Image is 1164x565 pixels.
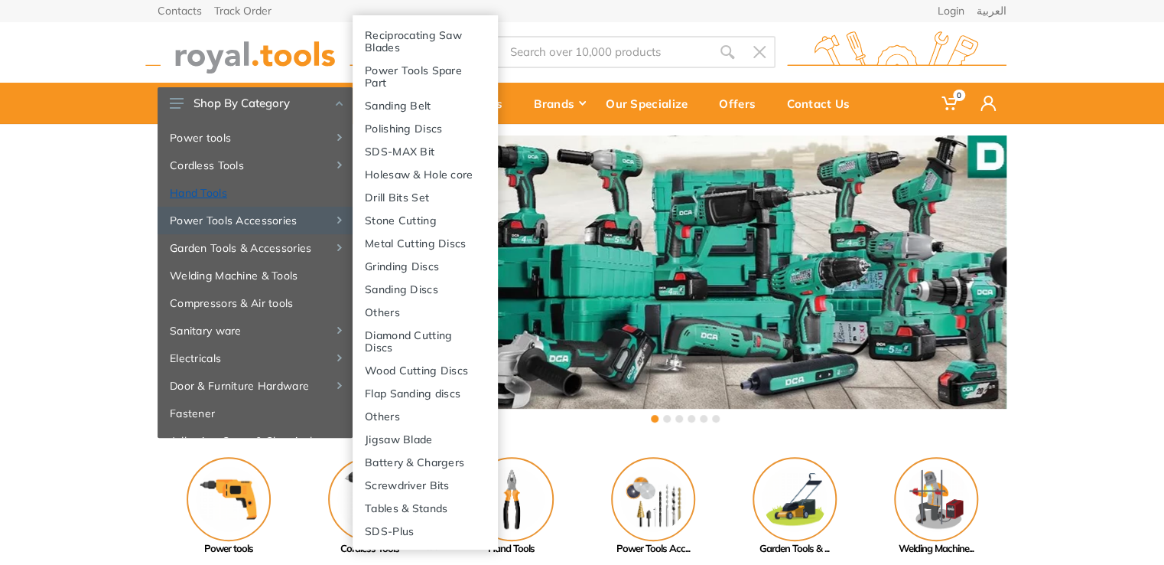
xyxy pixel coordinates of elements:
a: Sanding Discs [353,277,498,300]
a: Wood Cutting Discs [353,358,498,381]
a: Others [353,404,498,427]
a: Cordless Tools [299,457,441,557]
a: Drill Bits Set [353,185,498,208]
a: Reciprocating Saw Blades [353,23,498,58]
a: Our Specialize [595,83,708,124]
a: Flap Sanding discs [353,381,498,404]
img: Royal - Cordless Tools [328,457,412,541]
div: Contact Us [776,87,870,119]
a: Tables & Stands [353,496,498,519]
div: Hand Tools [441,541,582,557]
div: Power Tools Acc... [582,541,723,557]
input: Site search [497,36,711,68]
a: Screwdriver Bits [353,473,498,496]
a: Door & Furniture Hardware [158,372,353,400]
img: Royal - Hand Tools [470,457,554,541]
a: Welding Machine... [865,457,1006,557]
a: العربية [977,5,1006,16]
a: Contact Us [776,83,870,124]
div: Power tools [158,541,299,557]
a: SDS-Plus [353,519,498,542]
a: Power tools [158,457,299,557]
a: Compressors & Air tools [158,289,353,317]
a: Sanitary ware [158,317,353,345]
a: Hand Tools [158,179,353,207]
a: Cordless Tools [158,152,353,179]
a: Jigsaw Blade [353,427,498,450]
a: Welding Machine & Tools [158,262,353,289]
a: Grinding Discs [353,254,498,277]
a: Metal Cutting Discs [353,231,498,254]
img: Royal - Power tools [187,457,271,541]
img: Royal - Garden Tools & Accessories [753,457,837,541]
a: Sanding Belt [353,93,498,116]
a: Polishing Discs [353,116,498,139]
img: royal.tools Logo [145,31,365,73]
a: Masonry Drill bit [353,542,498,565]
a: Power Tools Accessories [158,207,353,234]
a: Power Tools Spare Part [353,58,498,93]
img: Royal - Power Tools Accessories [611,457,695,541]
img: Royal - Welding Machine & Tools [894,457,978,541]
a: Holesaw & Hole core [353,162,498,185]
a: Stone Cutting [353,208,498,231]
a: Power Tools Acc... [582,457,723,557]
div: Welding Machine... [865,541,1006,557]
a: Contacts [158,5,202,16]
button: Shop By Category [158,87,353,119]
a: SDS-MAX Bit [353,139,498,162]
a: Garden Tools & Accessories [158,234,353,262]
a: Offers [708,83,776,124]
a: Battery & Chargers [353,450,498,473]
a: Others [353,300,498,323]
a: Login [938,5,964,16]
div: Our Specialize [595,87,708,119]
a: Diamond Cutting Discs [353,323,498,358]
div: Garden Tools & ... [723,541,865,557]
a: Electricals [158,345,353,372]
div: Cordless Tools [299,541,441,557]
a: Garden Tools & ... [723,457,865,557]
a: Power tools [158,124,353,152]
a: Adhesive, Spray & Chemical [158,427,353,455]
div: Offers [708,87,776,119]
a: Fastener [158,400,353,427]
span: 0 [953,90,965,101]
a: Track Order [214,5,271,16]
img: royal.tools Logo [787,31,1006,73]
a: Hand Tools [441,457,582,557]
div: Brands [523,87,595,119]
a: 0 [931,83,970,124]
